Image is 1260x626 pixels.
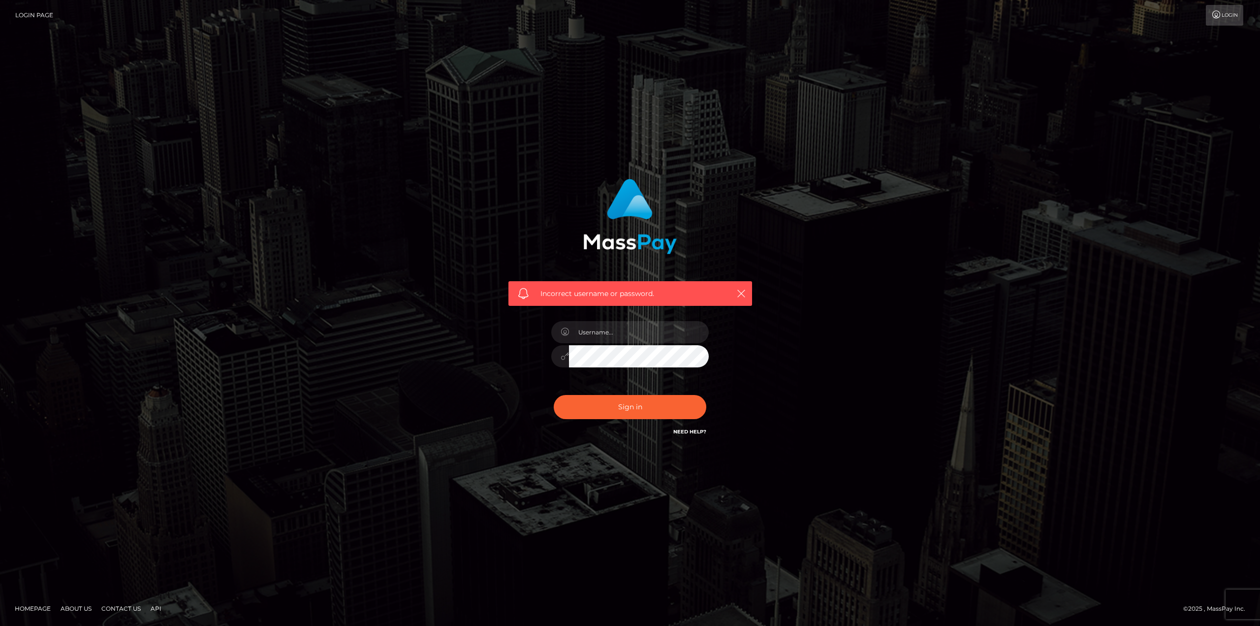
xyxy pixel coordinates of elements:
[673,428,706,435] a: Need Help?
[97,601,145,616] a: Contact Us
[1206,5,1243,26] a: Login
[540,289,720,299] span: Incorrect username or password.
[11,601,55,616] a: Homepage
[147,601,165,616] a: API
[1183,603,1253,614] div: © 2025 , MassPay Inc.
[569,321,709,343] input: Username...
[554,395,706,419] button: Sign in
[583,179,677,254] img: MassPay Login
[15,5,53,26] a: Login Page
[57,601,95,616] a: About Us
